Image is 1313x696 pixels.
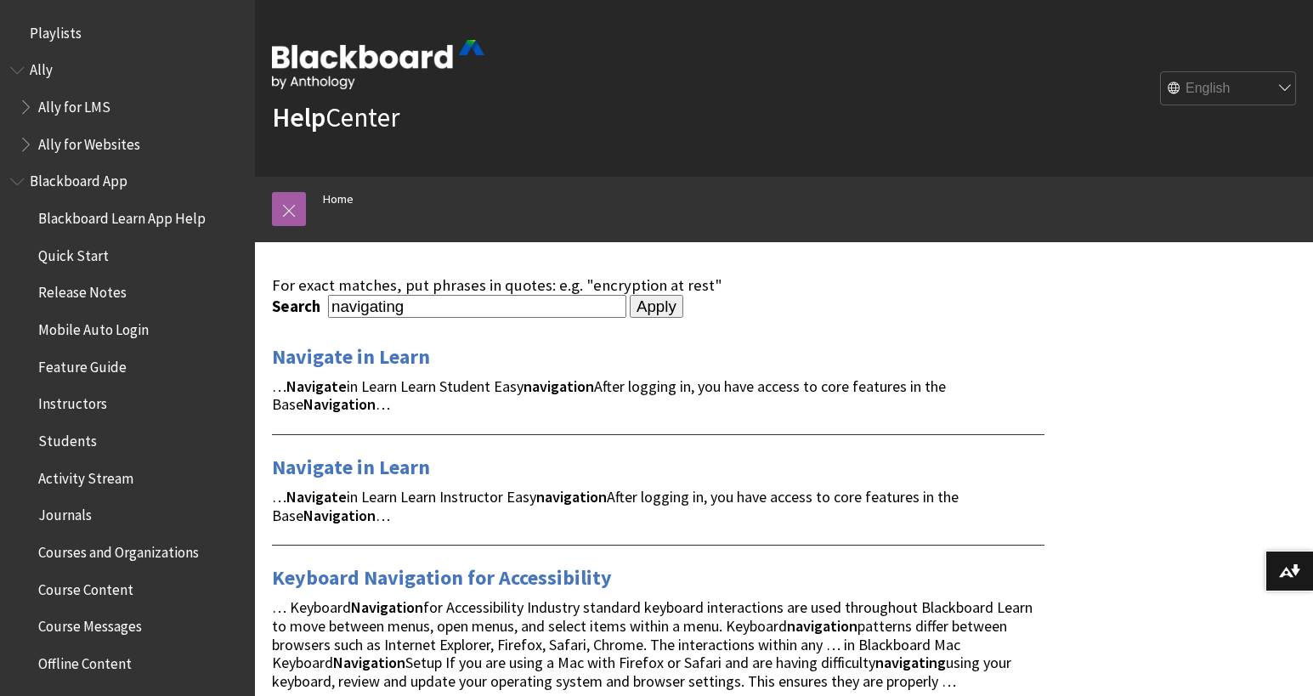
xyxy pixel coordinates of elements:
strong: navigation [524,376,594,396]
nav: Book outline for Anthology Ally Help [10,56,245,159]
a: Navigate in Learn [272,343,430,371]
span: Playlists [30,19,82,42]
span: Release Notes [38,279,127,302]
span: … Keyboard for Accessibility Industry standard keyboard interactions are used throughout Blackboa... [272,597,1033,691]
strong: navigation [536,487,607,506]
a: Navigate in Learn [272,454,430,481]
span: … in Learn Learn Instructor Easy After logging in, you have access to core features in the Base … [272,487,959,525]
strong: navigation [787,616,857,636]
span: Ally [30,56,53,79]
strong: Navigation [333,653,405,672]
span: Courses and Organizations [38,538,199,561]
span: Quick Start [38,241,109,264]
select: Site Language Selector [1161,72,1297,106]
strong: Navigation [303,394,376,414]
strong: navigating [875,653,946,672]
span: Blackboard Learn App Help [38,204,206,227]
input: Apply [630,295,683,319]
strong: Navigate [286,376,347,396]
span: Ally for Websites [38,130,140,153]
a: HelpCenter [272,100,399,134]
label: Search [272,297,325,316]
span: Journals [38,501,92,524]
a: Keyboard Navigation for Accessibility [272,564,612,591]
span: Blackboard App [30,167,127,190]
a: Home [323,189,354,210]
nav: Book outline for Playlists [10,19,245,48]
span: Activity Stream [38,464,133,487]
span: Mobile Auto Login [38,315,149,338]
strong: Navigation [303,506,376,525]
div: For exact matches, put phrases in quotes: e.g. "encryption at rest" [272,276,1044,295]
span: Feature Guide [38,353,127,376]
span: Ally for LMS [38,93,110,116]
span: Course Messages [38,613,142,636]
strong: Help [272,100,325,134]
span: Offline Content [38,649,132,672]
span: … in Learn Learn Student Easy After logging in, you have access to core features in the Base … [272,376,946,415]
strong: Navigate [286,487,347,506]
img: Blackboard by Anthology [272,40,484,89]
span: Instructors [38,390,107,413]
span: Students [38,427,97,450]
span: Course Content [38,575,133,598]
strong: Navigation [351,597,423,617]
